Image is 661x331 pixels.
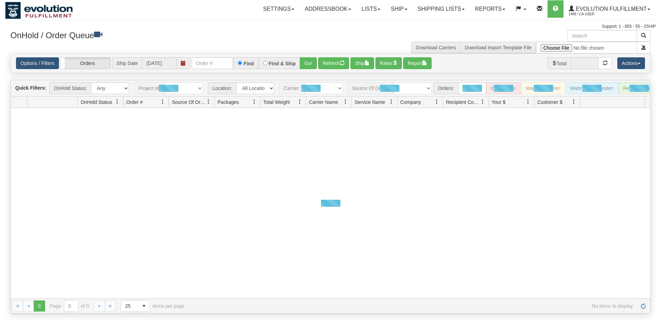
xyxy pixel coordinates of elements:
[138,300,150,312] span: select
[49,82,91,94] span: OnHold Status:
[385,96,397,108] a: Service Name filter column settings
[121,300,150,312] span: Page sizes drop down
[172,99,206,106] span: Source Of Order
[5,2,73,19] img: logo1488.jpg
[318,57,349,69] button: Refresh
[111,96,123,108] a: OnHold Status filter column settings
[574,6,647,12] span: Evolution Fulfillment
[446,99,480,106] span: Recipient Country
[309,99,338,106] span: Carrier Name
[567,30,637,42] input: Search
[400,99,421,106] span: Company
[299,0,356,18] a: Addressbook
[536,42,637,53] input: Import
[34,300,45,312] span: Page 0
[356,0,385,18] a: Lists
[617,57,645,69] button: Actions
[218,99,239,106] span: Packages
[638,300,649,312] a: Refresh
[121,300,185,312] span: items per page
[263,99,290,106] span: Total Weight
[248,96,260,108] a: Packages filter column settings
[375,57,402,69] button: Rates
[522,96,534,108] a: Your $ filter column settings
[547,57,571,69] span: Total
[203,96,214,108] a: Source Of Order filter column settings
[568,96,580,108] a: Customer $ filter column settings
[350,57,374,69] button: Ship
[294,96,306,108] a: Total Weight filter column settings
[416,45,456,50] a: Download Carriers
[258,0,299,18] a: Settings
[465,45,532,50] a: Download Import Template File
[157,96,169,108] a: Order # filter column settings
[563,0,655,18] a: Evolution Fulfillment 1488 / CA User
[50,300,89,312] span: Page of 0
[15,84,46,91] label: Quick Filters:
[10,30,325,40] h3: OnHold / Order Queue
[300,57,317,69] button: Go!
[385,0,412,18] a: Ship
[16,57,59,69] a: Options / Filters
[61,58,110,69] label: Orders
[11,80,650,97] div: grid toolbar
[537,99,562,106] span: Customer $
[431,96,443,108] a: Company filter column settings
[477,96,489,108] a: Recipient Country filter column settings
[566,82,619,94] div: Waiting - Requester:
[486,82,521,94] div: In Progress:
[192,57,233,69] input: Order #
[208,82,236,94] span: Location:
[470,0,510,18] a: Reports
[112,57,142,69] span: Ship Date
[244,61,254,66] label: Find
[80,99,112,106] span: OnHold Status
[355,99,385,106] span: Service Name
[492,99,506,106] span: Your $
[403,57,432,69] button: Report
[413,0,470,18] a: Shipping lists
[458,82,486,94] div: New:
[433,82,458,94] span: Orders:
[521,82,565,94] div: Waiting - Admin:
[269,61,296,66] label: Find & Ship
[569,11,621,18] span: 1488 / CA User
[340,96,351,108] a: Carrier Name filter column settings
[126,99,143,106] span: Order #
[125,303,134,309] span: 25
[619,82,660,94] div: Ready to Ship:
[637,30,651,42] button: Search
[5,24,656,30] div: Support: 1 - 855 - 55 - 2SHIP
[194,303,633,309] span: No items to display
[645,130,660,201] iframe: chat widget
